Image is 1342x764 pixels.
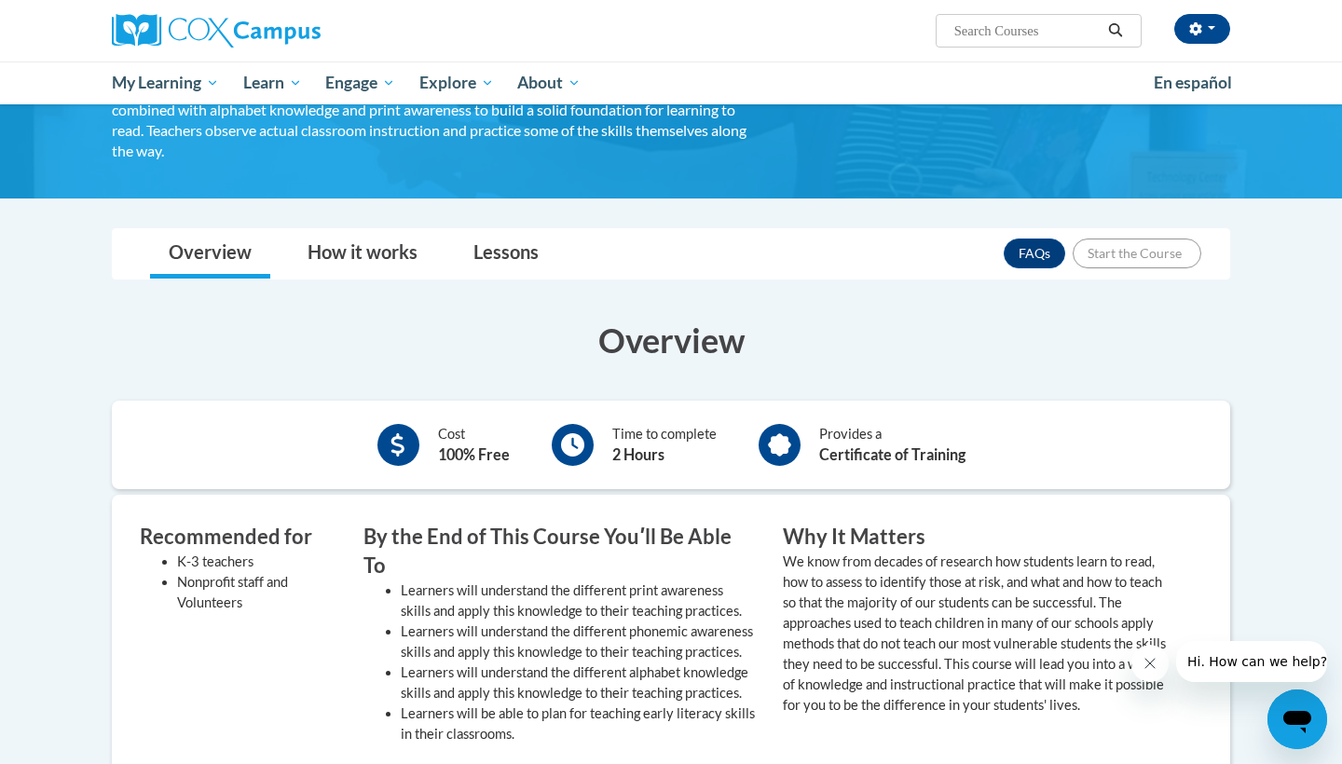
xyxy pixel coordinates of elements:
[112,317,1230,363] h3: Overview
[1102,20,1130,42] button: Search
[1131,645,1169,682] iframe: Close message
[1154,73,1232,92] span: En español
[289,229,436,279] a: How it works
[612,424,717,466] div: Time to complete
[150,229,270,279] a: Overview
[401,703,755,744] li: Learners will be able to plan for teaching early literacy skills in their classrooms.
[140,523,335,552] h3: Recommended for
[112,72,219,94] span: My Learning
[100,61,231,104] a: My Learning
[455,229,557,279] a: Lessons
[112,14,321,48] img: Cox Campus
[1176,641,1327,682] iframe: Message from company
[401,621,755,662] li: Learners will understand the different phonemic awareness skills and apply this knowledge to thei...
[819,445,965,463] b: Certificate of Training
[612,445,664,463] b: 2 Hours
[1073,239,1201,268] button: Enroll
[783,552,1174,716] p: We know from decades of research how students learn to read, how to assess to identify those at r...
[419,72,494,94] span: Explore
[407,61,506,104] a: Explore
[112,59,755,161] div: Developed with expert contributor, [PERSON_NAME], Reading Teacher's Top Ten Tools. Through this c...
[1004,239,1065,268] a: FAQs
[819,424,965,466] div: Provides a
[783,523,1174,552] h3: Why It Matters
[325,72,395,94] span: Engage
[401,662,755,703] li: Learners will understand the different alphabet knowledge skills and apply this knowledge to thei...
[243,72,302,94] span: Learn
[401,580,755,621] li: Learners will understand the different print awareness skills and apply this knowledge to their t...
[952,20,1102,42] input: Search Courses
[363,523,755,580] h3: By the End of This Course Youʹll Be Able To
[1142,63,1244,102] a: En español
[438,424,510,466] div: Cost
[438,445,510,463] b: 100% Free
[177,572,335,613] li: Nonprofit staff and Volunteers
[84,61,1258,104] div: Main menu
[231,61,314,104] a: Learn
[313,61,407,104] a: Engage
[517,72,581,94] span: About
[506,61,594,104] a: About
[177,552,335,572] li: K-3 teachers
[1174,14,1230,44] button: Account Settings
[112,14,466,48] a: Cox Campus
[1267,689,1327,749] iframe: Button to launch messaging window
